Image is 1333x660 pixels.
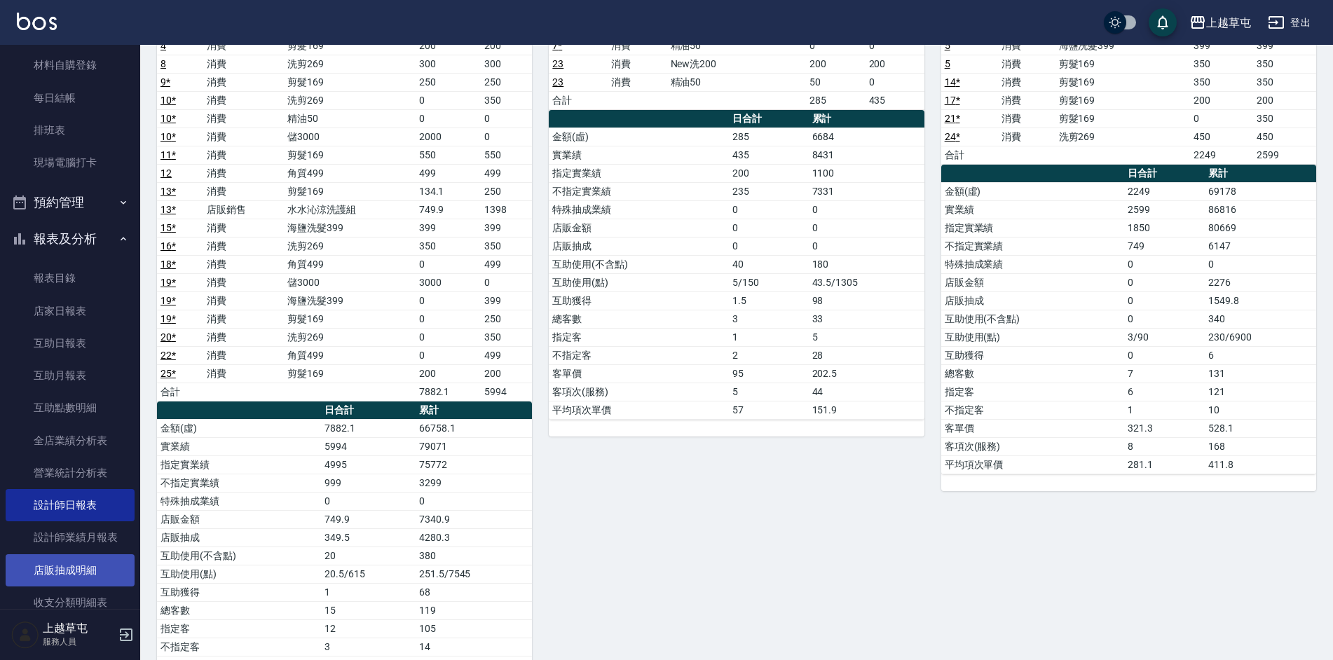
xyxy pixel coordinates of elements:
td: 399 [1253,36,1316,55]
td: 0 [1124,273,1205,291]
td: 300 [416,55,481,73]
th: 累計 [1205,165,1316,183]
td: 客項次(服務) [549,383,729,401]
a: 店家日報表 [6,295,135,327]
td: 消費 [203,55,284,73]
td: 749.9 [416,200,481,219]
td: 250 [481,73,532,91]
td: 平均項次單價 [549,401,729,419]
td: 200 [1253,91,1316,109]
td: 實業績 [157,437,321,455]
td: 0 [866,73,924,91]
a: 店販抽成明細 [6,554,135,586]
td: 消費 [203,91,284,109]
td: 消費 [998,91,1055,109]
td: 店販抽成 [157,528,321,546]
td: 86816 [1205,200,1316,219]
td: 消費 [998,109,1055,128]
td: 消費 [203,291,284,310]
td: 550 [416,146,481,164]
td: 0 [1124,255,1205,273]
td: 店販金額 [549,219,729,237]
td: 互助獲得 [549,291,729,310]
td: 6147 [1205,237,1316,255]
td: 2000 [416,128,481,146]
td: 2249 [1190,146,1253,164]
td: 0 [1124,346,1205,364]
td: 435 [866,91,924,109]
td: 6 [1124,383,1205,401]
td: 7 [1124,364,1205,383]
td: 350 [1253,55,1316,73]
td: 消費 [203,364,284,383]
td: 0 [416,310,481,328]
td: 消費 [203,346,284,364]
td: 180 [809,255,924,273]
td: 6684 [809,128,924,146]
td: 互助使用(點) [549,273,729,291]
a: 23 [552,76,563,88]
td: 200 [481,36,532,55]
td: 3 [321,638,416,656]
td: 消費 [998,128,1055,146]
th: 日合計 [729,110,808,128]
td: 200 [729,164,808,182]
td: 0 [809,219,924,237]
td: 5 [809,328,924,346]
td: 20 [321,546,416,565]
td: 285 [729,128,808,146]
td: 角質499 [284,164,416,182]
td: 1850 [1124,219,1205,237]
td: 儲3000 [284,273,416,291]
td: 0 [1124,310,1205,328]
td: 消費 [203,164,284,182]
td: 不指定客 [549,346,729,364]
a: 8 [160,58,166,69]
td: 消費 [203,128,284,146]
td: 10 [1205,401,1316,419]
td: 43.5/1305 [809,273,924,291]
td: 互助獲得 [157,583,321,601]
td: 消費 [203,237,284,255]
td: 消費 [203,328,284,346]
td: 350 [481,328,532,346]
td: 350 [416,237,481,255]
td: 剪髮169 [284,36,416,55]
td: 350 [481,91,532,109]
td: 角質499 [284,255,416,273]
td: 399 [416,219,481,237]
a: 23 [552,58,563,69]
td: 角質499 [284,346,416,364]
td: 79071 [416,437,532,455]
td: 57 [729,401,808,419]
td: 119 [416,601,532,619]
td: 消費 [203,310,284,328]
td: 0 [416,291,481,310]
td: 消費 [998,73,1055,91]
td: 總客數 [157,601,321,619]
a: 現場電腦打卡 [6,146,135,179]
td: 200 [416,364,481,383]
td: 499 [416,164,481,182]
td: 450 [1253,128,1316,146]
td: 互助使用(不含點) [549,255,729,273]
a: 互助日報表 [6,327,135,359]
td: 168 [1205,437,1316,455]
td: 12 [321,619,416,638]
a: 互助月報表 [6,359,135,392]
td: 66758.1 [416,419,532,437]
td: 剪髮169 [1055,55,1191,73]
td: 340 [1205,310,1316,328]
td: 客單價 [549,364,729,383]
img: Logo [17,13,57,30]
td: 749 [1124,237,1205,255]
td: 剪髮169 [284,182,416,200]
td: 3000 [416,273,481,291]
td: 金額(虛) [941,182,1124,200]
td: 1549.8 [1205,291,1316,310]
td: 411.8 [1205,455,1316,474]
td: 281.1 [1124,455,1205,474]
td: 5994 [321,437,416,455]
td: 海鹽洗髮399 [284,291,416,310]
td: 251.5/7545 [416,565,532,583]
